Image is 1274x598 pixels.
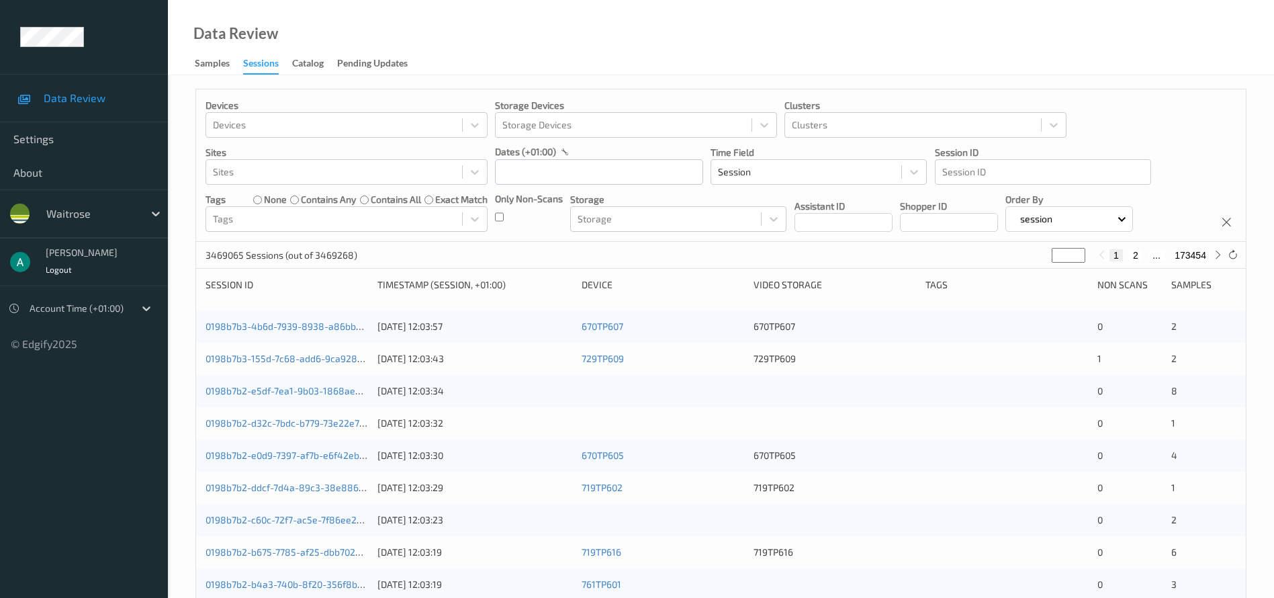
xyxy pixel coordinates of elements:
a: 729TP609 [582,353,624,364]
a: Samples [195,54,243,73]
span: 2 [1171,353,1177,364]
p: session [1015,212,1057,226]
div: 670TP607 [754,320,916,333]
a: 0198b7b2-e0d9-7397-af7b-e6f42ebe6af3 [206,450,384,461]
p: Order By [1005,193,1133,206]
div: Tags [925,278,1088,292]
a: 0198b7b2-d32c-7bdc-b779-73e22e72ab20 [206,417,386,429]
a: 0198b7b3-4b6d-7939-8938-a86bb1219c11 [206,321,388,332]
p: Only Non-Scans [495,192,563,206]
div: Video Storage [754,278,916,292]
div: Data Review [193,27,278,40]
a: Pending Updates [337,54,421,73]
div: Catalog [292,56,324,73]
p: dates (+01:00) [495,145,556,159]
button: 2 [1129,249,1142,261]
div: [DATE] 12:03:19 [377,578,572,591]
span: 6 [1171,546,1177,558]
div: Sessions [243,56,279,75]
p: Sites [206,146,488,159]
a: 0198b7b2-c60c-72f7-ac5e-7f86ee2590a0 [206,514,383,525]
a: 0198b7b2-ddcf-7d4a-89c3-38e886d9b300 [206,482,391,493]
div: Samples [195,56,230,73]
div: [DATE] 12:03:30 [377,449,572,462]
button: ... [1148,249,1165,261]
button: 173454 [1171,249,1210,261]
a: Catalog [292,54,337,73]
span: 0 [1097,514,1103,525]
label: exact match [435,193,488,206]
span: 1 [1097,353,1101,364]
div: Pending Updates [337,56,408,73]
div: [DATE] 12:03:34 [377,384,572,398]
label: contains all [371,193,421,206]
span: 1 [1171,417,1175,429]
a: Sessions [243,54,292,75]
a: 0198b7b2-e5df-7ea1-9b03-1868ae69c07b [206,385,386,396]
span: 0 [1097,321,1103,332]
a: 0198b7b2-b675-7785-af25-dbb70275a5a4 [206,546,388,558]
span: 2 [1171,321,1177,332]
div: Session ID [206,278,368,292]
span: 0 [1097,546,1103,558]
div: 670TP605 [754,449,916,462]
p: Clusters [784,99,1066,112]
div: [DATE] 12:03:43 [377,352,572,366]
div: [DATE] 12:03:57 [377,320,572,333]
a: 0198b7b3-155d-7c68-add6-9ca92890e44f [206,353,389,364]
div: Timestamp (Session, +01:00) [377,278,572,292]
span: 0 [1097,417,1103,429]
p: Devices [206,99,488,112]
span: 2 [1171,514,1177,525]
div: [DATE] 12:03:19 [377,546,572,559]
div: [DATE] 12:03:32 [377,417,572,430]
p: Session ID [935,146,1151,159]
span: 3 [1171,579,1177,590]
div: 729TP609 [754,352,916,366]
p: 3469065 Sessions (out of 3469268) [206,249,357,262]
div: 719TP602 [754,481,916,495]
span: 0 [1097,450,1103,461]
p: Storage Devices [495,99,777,112]
div: Device [582,278,744,292]
a: 670TP607 [582,321,623,332]
button: 1 [1109,249,1123,261]
div: Non Scans [1097,278,1163,292]
div: [DATE] 12:03:23 [377,513,572,527]
div: Samples [1171,278,1236,292]
a: 761TP601 [582,579,621,590]
div: [DATE] 12:03:29 [377,481,572,495]
p: Shopper ID [900,200,998,213]
label: contains any [301,193,356,206]
p: Assistant ID [794,200,893,213]
span: 4 [1171,450,1177,461]
span: 8 [1171,385,1177,396]
label: none [264,193,287,206]
div: 719TP616 [754,546,916,559]
a: 670TP605 [582,450,624,461]
a: 719TP602 [582,482,623,493]
span: 0 [1097,579,1103,590]
span: 0 [1097,482,1103,493]
a: 719TP616 [582,546,621,558]
span: 1 [1171,482,1175,493]
p: Time Field [711,146,927,159]
a: 0198b7b2-b4a3-740b-8f20-356f8b8089c2 [206,579,390,590]
p: Storage [570,193,786,206]
span: 0 [1097,385,1103,396]
p: Tags [206,193,226,206]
